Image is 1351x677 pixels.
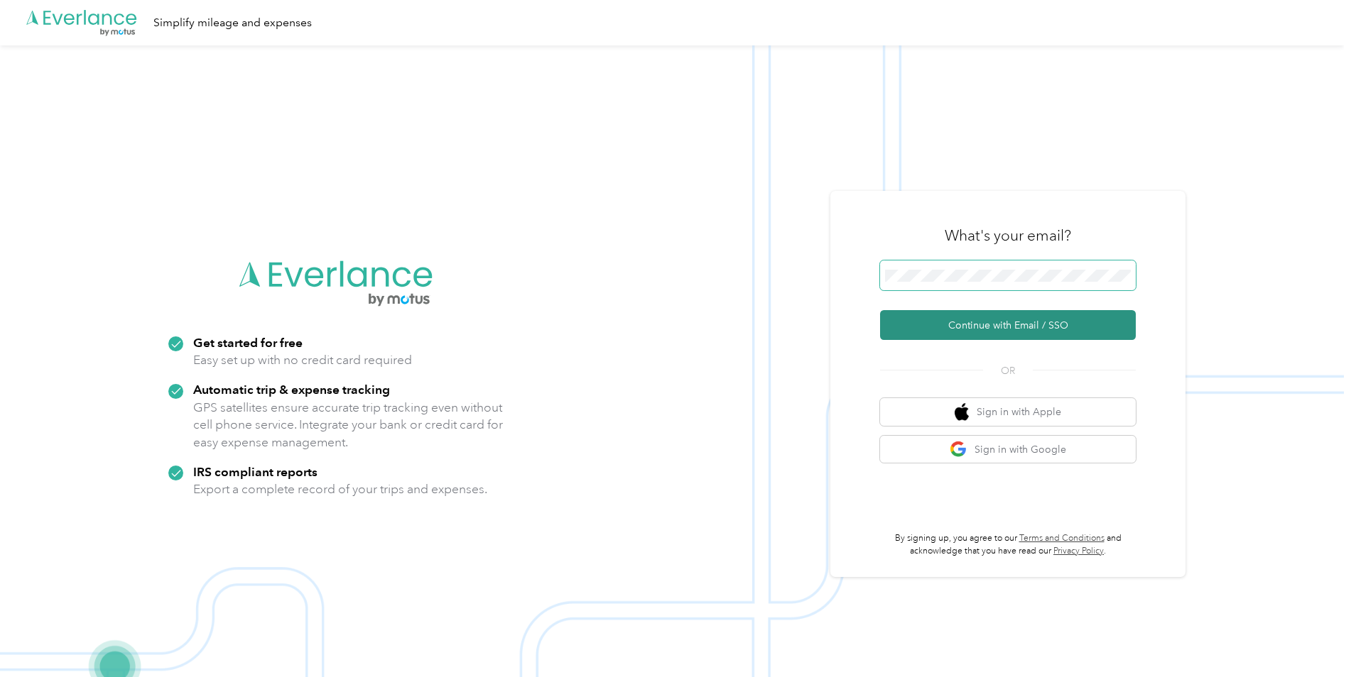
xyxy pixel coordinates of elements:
[193,399,504,451] p: GPS satellites ensure accurate trip tracking even without cell phone service. Integrate your bank...
[880,398,1136,426] button: apple logoSign in with Apple
[955,403,969,421] img: apple logo
[880,310,1136,340] button: Continue with Email / SSO
[1053,546,1104,556] a: Privacy Policy
[193,351,412,369] p: Easy set up with no credit card required
[193,335,303,350] strong: Get started for free
[945,226,1071,246] h3: What's your email?
[193,480,487,498] p: Export a complete record of your trips and expenses.
[1019,533,1105,544] a: Terms and Conditions
[193,382,390,397] strong: Automatic trip & expense tracking
[153,14,312,32] div: Simplify mileage and expenses
[193,464,318,479] strong: IRS compliant reports
[983,363,1033,378] span: OR
[950,441,967,458] img: google logo
[880,436,1136,463] button: google logoSign in with Google
[880,532,1136,557] p: By signing up, you agree to our and acknowledge that you have read our .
